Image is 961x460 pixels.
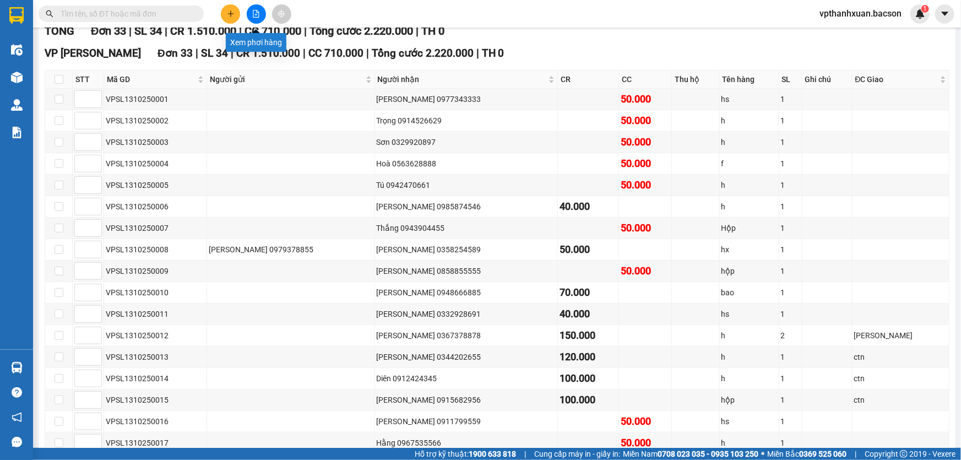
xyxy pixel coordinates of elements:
[855,448,856,460] span: |
[106,308,205,320] div: VPSL1310250011
[106,415,205,427] div: VPSL1310250016
[104,132,207,153] td: VPSL1310250003
[165,24,167,37] span: |
[534,448,620,460] span: Cung cấp máy in - giấy in:
[621,263,670,279] div: 50.000
[560,242,617,257] div: 50.000
[421,24,444,37] span: TH 0
[45,47,141,59] span: VP [PERSON_NAME]
[308,47,363,59] span: CC 710.000
[781,222,800,234] div: 1
[377,394,556,406] div: [PERSON_NAME] 0915682956
[104,368,207,389] td: VPSL1310250014
[303,47,306,59] span: |
[11,127,23,138] img: solution-icon
[104,282,207,304] td: VPSL1310250010
[811,7,910,20] span: vpthanhxuan.bacson
[73,71,104,89] th: STT
[415,448,516,460] span: Hỗ trợ kỹ thuật:
[619,71,672,89] th: CC
[104,347,207,368] td: VPSL1310250013
[170,24,236,37] span: CR 1.510.000
[900,450,908,458] span: copyright
[781,158,800,170] div: 1
[560,306,617,322] div: 40.000
[106,179,205,191] div: VPSL1310250005
[761,452,764,456] span: ⚪️
[721,415,777,427] div: hs
[621,220,670,236] div: 50.000
[915,9,925,19] img: icon-new-feature
[12,387,22,398] span: question-circle
[377,136,556,148] div: Sơn 0329920897
[247,4,266,24] button: file-add
[252,10,260,18] span: file-add
[106,265,205,277] div: VPSL1310250009
[781,93,800,105] div: 1
[377,329,556,342] div: [PERSON_NAME] 0367378878
[416,24,419,37] span: |
[781,201,800,213] div: 1
[524,448,526,460] span: |
[377,437,556,449] div: Hằng 0967535566
[781,437,800,449] div: 1
[106,394,205,406] div: VPSL1310250015
[104,304,207,325] td: VPSL1310250011
[855,73,938,85] span: ĐC Giao
[377,265,556,277] div: [PERSON_NAME] 0858855555
[366,47,369,59] span: |
[854,394,947,406] div: ctn
[377,179,556,191] div: Tú 0942470661
[231,47,234,59] span: |
[106,351,205,363] div: VPSL1310250013
[106,222,205,234] div: VPSL1310250007
[781,243,800,256] div: 1
[781,286,800,299] div: 1
[378,73,546,85] span: Người nhận
[721,115,777,127] div: h
[104,175,207,196] td: VPSL1310250005
[104,153,207,175] td: VPSL1310250004
[236,47,300,59] span: CR 1.510.000
[560,392,617,408] div: 100.000
[621,113,670,128] div: 50.000
[721,308,777,320] div: hs
[377,286,556,299] div: [PERSON_NAME] 0948666885
[372,47,474,59] span: Tổng cước 2.220.000
[721,243,777,256] div: hx
[158,47,193,59] span: Đơn 33
[106,158,205,170] div: VPSL1310250004
[621,156,670,171] div: 50.000
[272,4,291,24] button: aim
[377,222,556,234] div: Thắng 0943904455
[104,389,207,411] td: VPSL1310250015
[854,372,947,385] div: ctn
[721,351,777,363] div: h
[721,372,777,385] div: h
[304,24,307,37] span: |
[781,265,800,277] div: 1
[621,435,670,451] div: 50.000
[854,329,947,342] div: [PERSON_NAME]
[621,134,670,150] div: 50.000
[935,4,954,24] button: caret-down
[721,286,777,299] div: bao
[107,73,196,85] span: Mã GD
[106,437,205,449] div: VPSL1310250017
[560,285,617,300] div: 70.000
[560,328,617,343] div: 150.000
[923,5,927,13] span: 1
[721,201,777,213] div: h
[560,199,617,214] div: 40.000
[799,450,846,458] strong: 0369 525 060
[558,71,619,89] th: CR
[12,437,22,447] span: message
[106,286,205,299] div: VPSL1310250010
[560,371,617,386] div: 100.000
[721,158,777,170] div: f
[61,8,191,20] input: Tìm tên, số ĐT hoặc mã đơn
[672,71,720,89] th: Thu hộ
[377,372,556,385] div: Diên 0912424345
[621,91,670,107] div: 50.000
[209,243,373,256] div: [PERSON_NAME] 0979378855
